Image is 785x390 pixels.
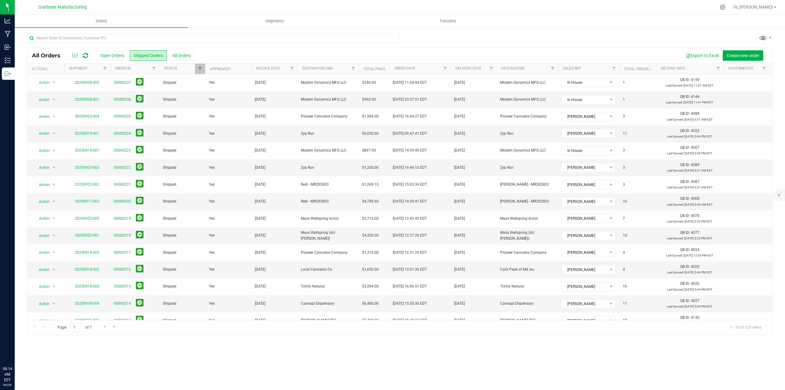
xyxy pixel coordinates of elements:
[362,97,376,102] span: $960.00
[5,18,11,24] inline-svg: Analytics
[209,131,215,137] span: Yes
[562,248,607,257] span: [PERSON_NAME]
[500,165,554,171] span: Zyp Run
[301,114,355,119] span: Pioneer Cannabis Company
[562,265,607,274] span: [PERSON_NAME]
[393,114,427,119] span: [DATE] 16:04:27 EDT
[195,64,205,74] a: Filter
[75,97,99,102] a: 20250928-001
[393,199,427,204] span: [DATE] 14:30:41 EDT
[114,318,131,323] a: 00000213
[209,216,215,222] span: Yes
[623,97,625,102] span: 1
[114,250,131,256] a: 00000217
[684,271,712,274] span: [DATE] 5:04 PM EDT
[667,237,684,240] span: Last Synced:
[680,129,690,133] span: QB ID:
[362,131,379,137] span: $6,030.00
[691,78,699,82] span: 4159
[500,199,554,204] span: [PERSON_NAME] - MR282803
[562,316,607,325] span: [PERSON_NAME]
[50,248,58,257] span: select
[500,182,554,187] span: [PERSON_NAME] - MR282803
[33,112,50,121] span: Action
[257,18,292,24] span: Shipments
[15,15,188,28] a: Orders
[623,233,627,238] span: 10
[684,169,713,172] span: [DATE] 9:21 AM EDT
[163,301,201,307] span: Shipped
[684,101,713,104] span: [DATE] 11:41 PM EDT
[691,265,699,269] span: 4025
[623,199,627,204] span: 16
[33,282,50,291] span: Action
[454,148,465,153] span: [DATE]
[100,64,110,74] a: Filter
[562,299,607,308] span: [PERSON_NAME]
[5,44,11,50] inline-svg: Inbound
[168,50,195,61] button: All Orders
[301,216,355,222] span: Mass Wellspring Acton
[50,78,58,87] span: select
[691,145,699,150] span: 4007
[50,316,58,325] span: select
[209,165,215,171] span: Yes
[301,148,355,153] span: Modern Dynamics MFG LLC
[163,97,201,102] span: Shipped
[75,250,99,255] a: 20250918-005
[691,163,699,167] span: 4089
[454,182,465,187] span: [DATE]
[562,180,607,189] span: [PERSON_NAME]
[680,214,690,218] span: QB ID:
[393,97,427,102] span: [DATE] 23:37:51 EDT
[562,95,607,104] span: In House
[255,182,266,187] span: [DATE]
[684,288,712,291] span: [DATE] 5:04 PM EDT
[691,196,699,201] span: 4008
[163,233,201,238] span: Shipped
[719,4,726,10] div: Manage settings
[691,281,699,286] span: 4026
[362,250,379,256] span: $1,315.00
[623,267,625,272] span: 4
[301,230,355,241] span: Mass Wellspring (AU [PERSON_NAME])
[301,267,355,272] span: Local Cannabis Co.
[301,250,355,256] span: Pioneer Cannabis Company
[255,97,266,102] span: [DATE]
[50,265,58,274] span: select
[713,64,723,74] a: Filter
[255,199,266,204] span: [DATE]
[115,66,131,71] a: Order ID
[6,341,25,359] iframe: Resource center
[163,182,201,187] span: Shipped
[623,216,625,222] span: 7
[69,66,87,71] a: Shipment
[454,165,465,171] span: [DATE]
[454,233,465,238] span: [DATE]
[209,233,215,238] span: Yes
[362,284,379,289] span: $3,594.00
[33,163,50,172] span: Action
[362,80,376,86] span: $240.00
[680,281,690,286] span: QB ID:
[114,267,131,272] a: 00000216
[50,214,58,223] span: select
[114,182,131,187] a: 00000221
[114,284,131,289] a: 00000215
[684,186,713,189] span: [DATE] 9:21 AM EDT
[75,199,99,203] a: 20250917-003
[301,284,355,289] span: Trinity Natural
[75,284,99,288] a: 20250918-003
[454,250,465,256] span: [DATE]
[684,254,713,257] span: [DATE] 12:33 PM EDT
[50,180,58,189] span: select
[680,180,690,184] span: QB ID:
[163,131,201,137] span: Shipped
[562,146,607,155] span: In House
[623,284,627,289] span: 16
[661,66,685,71] a: QB Sync Info
[362,114,379,119] span: $1,568.00
[500,131,554,137] span: Zyp Run
[255,284,266,289] span: [DATE]
[562,78,607,87] span: In House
